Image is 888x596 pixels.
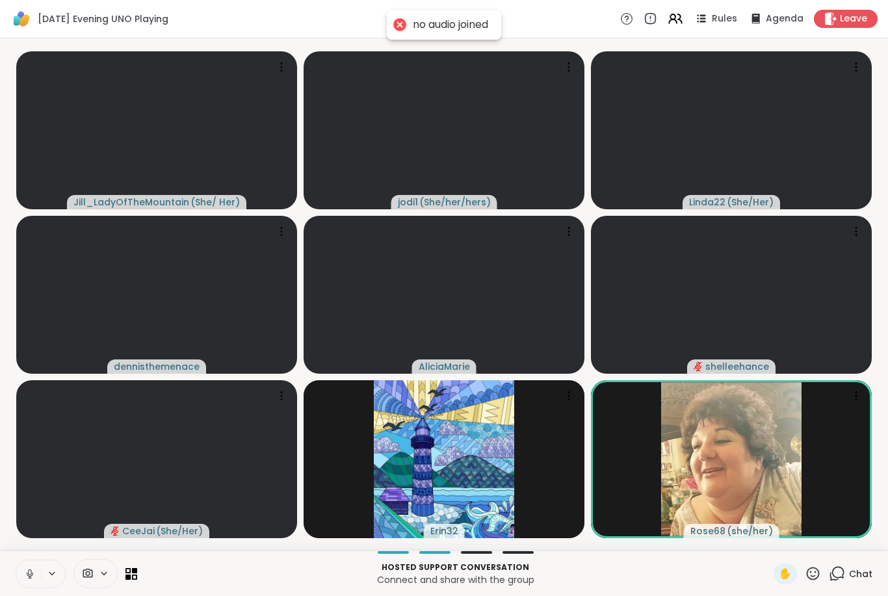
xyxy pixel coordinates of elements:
span: Jill_LadyOfTheMountain [73,196,189,209]
span: ( She/Her ) [156,525,203,538]
img: Rose68 [661,380,802,538]
span: audio-muted [694,362,703,371]
div: no audio joined [413,18,488,32]
span: ( she/her ) [727,525,773,538]
span: [DATE] Evening UNO Playing [38,12,168,25]
span: CeeJai [122,525,155,538]
span: Rose68 [690,525,725,538]
span: audio-muted [111,526,120,536]
span: ( She/her/hers ) [419,196,491,209]
span: Leave [840,12,867,25]
span: jodi1 [398,196,418,209]
span: Linda22 [689,196,725,209]
span: AliciaMarie [419,360,470,373]
span: Chat [849,567,872,580]
span: Rules [712,12,737,25]
span: ( She/Her ) [727,196,774,209]
span: Agenda [766,12,803,25]
span: Erin32 [430,525,458,538]
span: ( She/ Her ) [190,196,240,209]
span: shelleehance [705,360,769,373]
img: ShareWell Logomark [10,8,33,30]
p: Hosted support conversation [145,562,766,573]
span: dennisthemenace [114,360,200,373]
p: Connect and share with the group [145,573,766,586]
span: ✋ [779,566,792,582]
img: Erin32 [374,380,514,538]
